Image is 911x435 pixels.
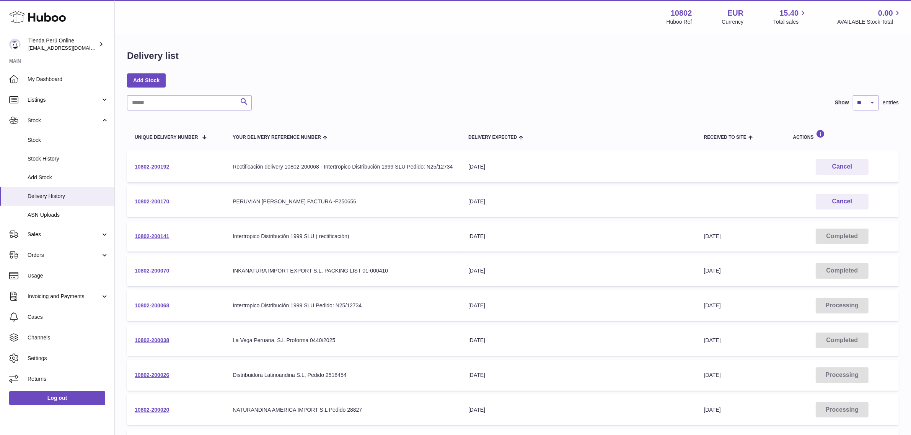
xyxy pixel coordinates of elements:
[468,163,689,170] div: [DATE]
[135,135,198,140] span: Unique Delivery Number
[816,194,869,209] button: Cancel
[722,18,744,26] div: Currency
[878,8,893,18] span: 0.00
[233,337,453,344] div: La Vega Peruana, S.L Proforma 0440/2025
[704,337,721,343] span: [DATE]
[468,337,689,344] div: [DATE]
[233,406,453,414] div: NATURANDINA AMERICA IMPORT S.L Pedido 28827
[127,73,166,87] a: Add Stock
[468,372,689,379] div: [DATE]
[671,8,692,18] strong: 10802
[28,252,101,259] span: Orders
[135,233,169,239] a: 10802-200141
[468,233,689,240] div: [DATE]
[28,313,109,321] span: Cases
[233,302,453,309] div: Intertropico Distribución 1999 SLU Pedido: N25/12734
[773,8,807,26] a: 15.40 Total sales
[468,406,689,414] div: [DATE]
[28,375,109,383] span: Returns
[233,135,321,140] span: Your Delivery Reference Number
[704,302,721,308] span: [DATE]
[28,45,112,51] span: [EMAIL_ADDRESS][DOMAIN_NAME]
[135,302,169,308] a: 10802-200068
[233,163,453,170] div: Rectificación delivery 10802-200068 - Intertropico Distribución 1999 SLU Pedido: N25/12734
[233,198,453,205] div: PERUVIAN [PERSON_NAME] FACTURA -F250656
[28,37,97,52] div: Tienda Perú Online
[468,302,689,309] div: [DATE]
[816,159,869,175] button: Cancel
[135,372,169,378] a: 10802-200026
[704,135,746,140] span: Received to Site
[28,211,109,219] span: ASN Uploads
[28,96,101,104] span: Listings
[779,8,799,18] span: 15.40
[135,268,169,274] a: 10802-200070
[28,174,109,181] span: Add Stock
[135,164,169,170] a: 10802-200192
[233,372,453,379] div: Distribuidora Latinoandina S.L, Pedido 2518454
[704,233,721,239] span: [DATE]
[468,135,517,140] span: Delivery Expected
[233,267,453,274] div: INKANATURA IMPORT EXPORT S.L. PACKING LIST 01-000410
[793,130,891,140] div: Actions
[28,355,109,362] span: Settings
[9,391,105,405] a: Log out
[135,198,169,205] a: 10802-200170
[468,198,689,205] div: [DATE]
[837,18,902,26] span: AVAILABLE Stock Total
[9,39,21,50] img: internalAdmin-10802@internal.huboo.com
[727,8,743,18] strong: EUR
[28,76,109,83] span: My Dashboard
[704,372,721,378] span: [DATE]
[28,231,101,238] span: Sales
[135,407,169,413] a: 10802-200020
[883,99,899,106] span: entries
[704,407,721,413] span: [DATE]
[28,136,109,144] span: Stock
[28,117,101,124] span: Stock
[835,99,849,106] label: Show
[127,50,179,62] h1: Delivery list
[28,293,101,300] span: Invoicing and Payments
[28,272,109,279] span: Usage
[233,233,453,240] div: Intertropico Distribución 1999 SLU ( rectificación)
[704,268,721,274] span: [DATE]
[468,267,689,274] div: [DATE]
[135,337,169,343] a: 10802-200038
[28,334,109,341] span: Channels
[28,193,109,200] span: Delivery History
[667,18,692,26] div: Huboo Ref
[28,155,109,162] span: Stock History
[773,18,807,26] span: Total sales
[837,8,902,26] a: 0.00 AVAILABLE Stock Total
